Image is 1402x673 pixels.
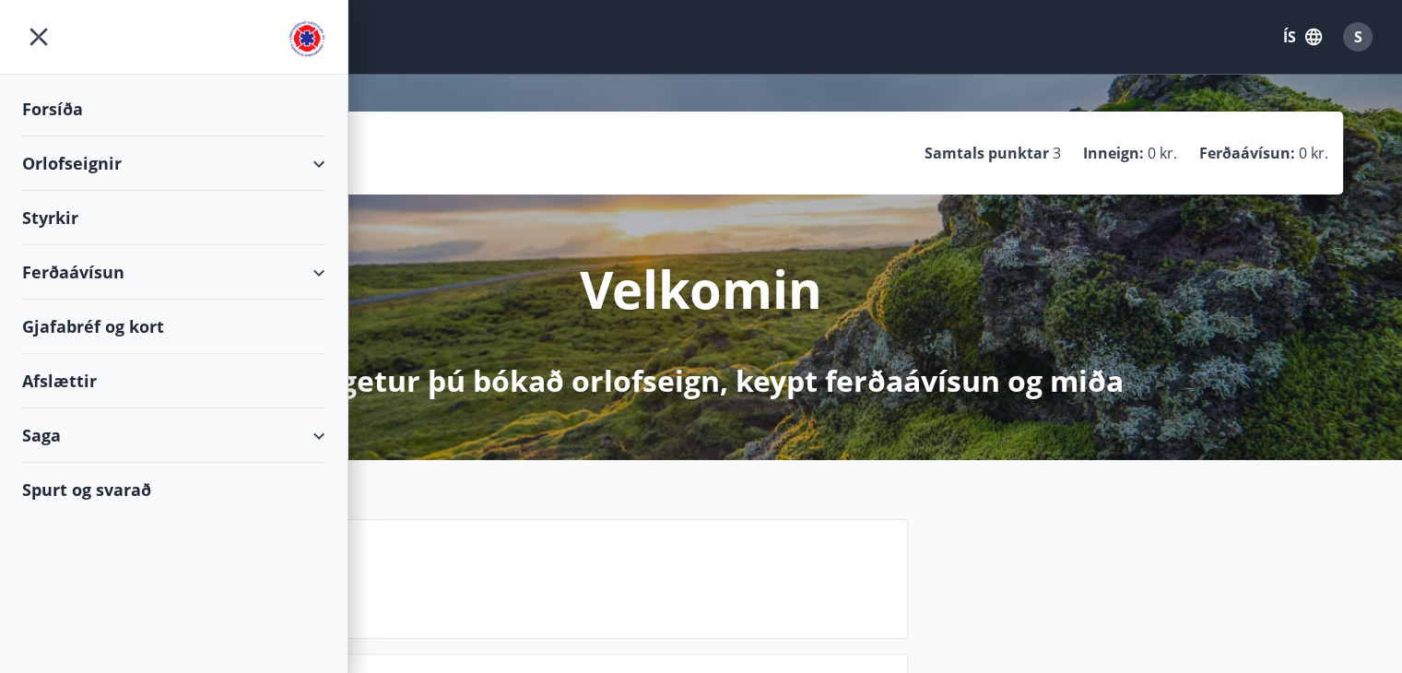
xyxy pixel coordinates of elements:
[22,245,325,300] div: Ferðaávísun
[1148,143,1177,163] span: 0 kr.
[279,360,1124,401] p: Hér getur þú bókað orlofseign, keypt ferðaávísun og miða
[22,191,325,245] div: Styrkir
[925,143,1049,163] p: Samtals punktar
[1273,20,1332,53] button: ÍS
[22,463,325,516] div: Spurt og svarað
[1053,143,1061,163] span: 3
[1083,143,1144,163] p: Inneign :
[22,82,325,136] div: Forsíða
[1299,143,1328,163] span: 0 kr.
[22,408,325,463] div: Saga
[22,300,325,354] div: Gjafabréf og kort
[1336,15,1380,59] button: S
[22,20,55,53] button: menu
[1199,143,1295,163] p: Ferðaávísun :
[289,20,325,57] img: union_logo
[580,254,822,324] p: Velkomin
[195,566,892,597] p: Næstu helgi
[22,136,325,191] div: Orlofseignir
[22,354,325,408] div: Afslættir
[1354,27,1362,47] span: S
